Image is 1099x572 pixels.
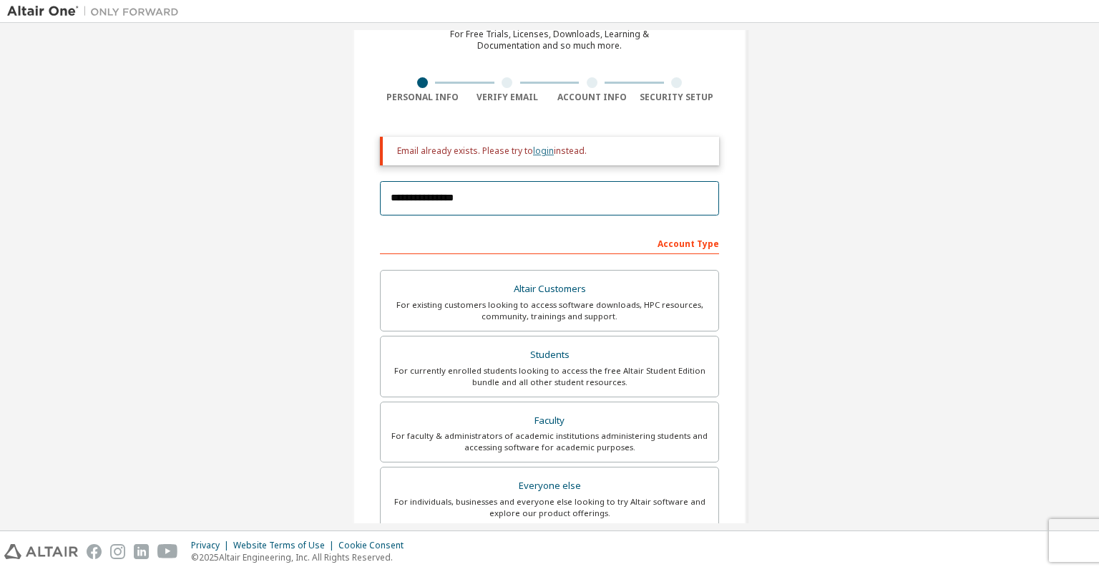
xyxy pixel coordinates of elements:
img: Altair One [7,4,186,19]
div: For Free Trials, Licenses, Downloads, Learning & Documentation and so much more. [450,29,649,52]
div: Everyone else [389,476,710,496]
p: © 2025 Altair Engineering, Inc. All Rights Reserved. [191,551,412,563]
div: Verify Email [465,92,550,103]
img: facebook.svg [87,544,102,559]
div: For faculty & administrators of academic institutions administering students and accessing softwa... [389,430,710,453]
div: For currently enrolled students looking to access the free Altair Student Edition bundle and all ... [389,365,710,388]
div: Privacy [191,540,233,551]
img: instagram.svg [110,544,125,559]
div: Account Info [549,92,635,103]
img: altair_logo.svg [4,544,78,559]
div: Account Type [380,231,719,254]
div: Faculty [389,411,710,431]
img: linkedin.svg [134,544,149,559]
div: Students [389,345,710,365]
div: For existing customers looking to access software downloads, HPC resources, community, trainings ... [389,299,710,322]
div: Personal Info [380,92,465,103]
div: Security Setup [635,92,720,103]
a: login [533,145,554,157]
div: For individuals, businesses and everyone else looking to try Altair software and explore our prod... [389,496,710,519]
div: Cookie Consent [338,540,412,551]
div: Altair Customers [389,279,710,299]
img: youtube.svg [157,544,178,559]
div: Website Terms of Use [233,540,338,551]
div: Email already exists. Please try to instead. [397,145,708,157]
